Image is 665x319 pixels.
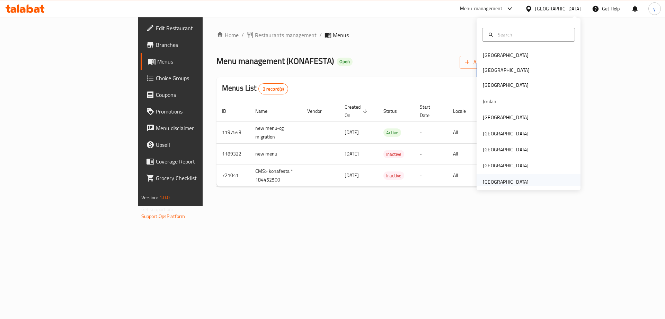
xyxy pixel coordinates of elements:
[157,57,243,66] span: Menus
[460,56,513,69] button: Add New Menu
[337,58,353,66] div: Open
[483,51,529,59] div: [GEOGRAPHIC_DATA]
[247,31,317,39] a: Restaurants management
[255,107,276,115] span: Name
[447,165,483,186] td: All
[250,121,302,143] td: new menu-cg migration
[483,130,529,137] div: [GEOGRAPHIC_DATA]
[420,103,439,119] span: Start Date
[383,171,404,180] div: Inactive
[259,86,288,92] span: 3 record(s)
[156,124,243,132] span: Menu disclaimer
[156,41,243,49] span: Branches
[156,157,243,166] span: Coverage Report
[222,83,288,94] h2: Menus List
[216,53,334,69] span: Menu management ( KONAFESTA )
[383,129,401,137] span: Active
[222,107,235,115] span: ID
[216,31,513,39] nav: breadcrumb
[141,212,185,221] a: Support.OpsPlatform
[141,70,249,86] a: Choice Groups
[465,58,508,67] span: Add New Menu
[345,171,359,180] span: [DATE]
[156,107,243,116] span: Promotions
[141,120,249,136] a: Menu disclaimer
[414,121,447,143] td: -
[141,20,249,36] a: Edit Restaurant
[383,172,404,180] span: Inactive
[414,143,447,165] td: -
[483,114,529,121] div: [GEOGRAPHIC_DATA]
[495,31,570,39] input: Search
[141,86,249,103] a: Coupons
[483,146,529,153] div: [GEOGRAPHIC_DATA]
[156,91,243,99] span: Coupons
[156,74,243,82] span: Choice Groups
[414,165,447,186] td: -
[141,153,249,170] a: Coverage Report
[141,170,249,186] a: Grocery Checklist
[345,103,370,119] span: Created On
[383,107,406,115] span: Status
[333,31,349,39] span: Menus
[141,205,173,214] span: Get support on:
[307,107,331,115] span: Vendor
[483,98,496,105] div: Jordan
[337,59,353,65] span: Open
[460,5,503,13] div: Menu-management
[156,174,243,182] span: Grocery Checklist
[383,150,404,158] span: Inactive
[156,141,243,149] span: Upsell
[483,162,529,169] div: [GEOGRAPHIC_DATA]
[447,143,483,165] td: All
[483,178,529,186] div: [GEOGRAPHIC_DATA]
[141,53,249,70] a: Menus
[141,193,158,202] span: Version:
[255,31,317,39] span: Restaurants management
[250,165,302,186] td: CMS> konafesta * 184452500
[250,143,302,165] td: new menu
[535,5,581,12] div: [GEOGRAPHIC_DATA]
[383,128,401,137] div: Active
[345,128,359,137] span: [DATE]
[159,193,170,202] span: 1.0.0
[156,24,243,32] span: Edit Restaurant
[653,5,656,12] span: y
[141,103,249,120] a: Promotions
[258,83,289,94] div: Total records count
[319,31,322,39] li: /
[141,36,249,53] a: Branches
[447,121,483,143] td: All
[483,81,529,89] div: [GEOGRAPHIC_DATA]
[216,101,561,187] table: enhanced table
[453,107,475,115] span: Locale
[141,136,249,153] a: Upsell
[345,149,359,158] span: [DATE]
